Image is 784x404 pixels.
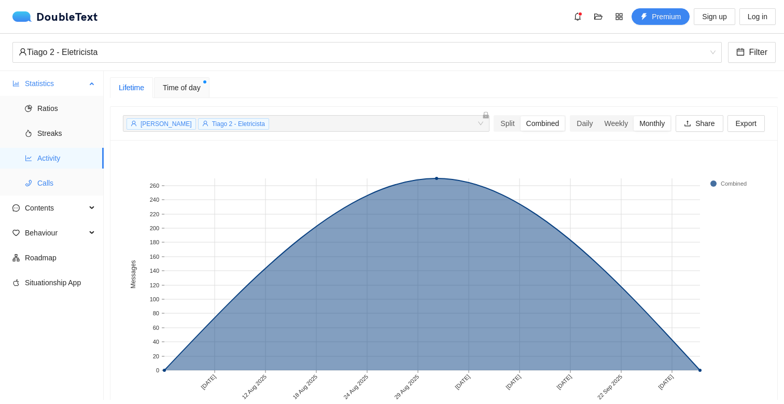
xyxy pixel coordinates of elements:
div: Split [495,116,520,131]
text: [DATE] [657,373,674,391]
span: Sign up [702,11,726,22]
span: Situationship App [25,272,95,293]
img: logo [12,11,36,22]
span: appstore [611,12,627,21]
span: message [12,204,20,212]
a: logoDoubleText [12,11,98,22]
span: user [202,120,208,127]
text: [DATE] [555,373,572,391]
text: 260 [150,183,159,189]
span: Premium [652,11,681,22]
span: user [131,120,137,127]
button: appstore [611,8,627,25]
span: Roadmap [25,247,95,268]
span: thunderbolt [640,13,648,21]
button: Log in [739,8,776,25]
text: 100 [150,296,159,302]
span: Share [695,118,715,129]
span: Log in [748,11,767,22]
text: 40 [153,339,159,345]
span: Behaviour [25,222,86,243]
text: 140 [150,268,159,274]
span: pie-chart [25,105,32,112]
span: bell [570,12,585,21]
span: heart [12,229,20,236]
text: 180 [150,239,159,245]
div: Combined [521,116,565,131]
button: thunderboltPremium [632,8,690,25]
button: calendarFilter [728,42,776,63]
text: [DATE] [200,373,217,391]
div: Daily [571,116,598,131]
span: bar-chart [12,80,20,87]
span: Streaks [37,123,95,144]
text: Messages [130,260,137,289]
text: [DATE] [505,373,522,391]
text: 120 [150,282,159,288]
text: 160 [150,254,159,260]
text: 22 Sep 2025 [596,373,624,401]
span: apartment [12,254,20,261]
span: phone [25,179,32,187]
text: 0 [156,367,159,373]
text: 200 [150,225,159,231]
span: lock [482,112,489,119]
button: Export [727,115,765,132]
span: folder-open [591,12,606,21]
button: Sign up [694,8,735,25]
text: 29 Aug 2025 [393,373,420,400]
text: [DATE] [454,373,471,391]
button: bell [569,8,586,25]
span: Filter [749,46,767,59]
span: [PERSON_NAME] [141,120,192,128]
text: 20 [153,353,159,359]
div: Weekly [598,116,634,131]
text: 12 Aug 2025 [241,373,268,400]
span: apple [12,279,20,286]
button: uploadShare [676,115,723,132]
span: Tiago 2 - Eletricista [19,43,716,62]
div: Lifetime [119,82,144,93]
span: user [19,48,27,56]
span: Export [736,118,757,129]
span: Time of day [163,82,201,93]
text: 24 Aug 2025 [342,373,369,400]
text: 18 Aug 2025 [291,373,318,400]
text: 60 [153,325,159,331]
div: Monthly [634,116,670,131]
span: Tiago 2 - Eletricista [212,120,265,128]
span: upload [684,120,691,128]
span: calendar [736,48,745,58]
span: Contents [25,198,86,218]
text: 80 [153,310,159,316]
span: Calls [37,173,95,193]
span: Activity [37,148,95,169]
text: 220 [150,211,159,217]
span: fire [25,130,32,137]
button: folder-open [590,8,607,25]
span: line-chart [25,155,32,162]
div: Tiago 2 - Eletricista [19,43,706,62]
div: DoubleText [12,11,98,22]
span: Ratios [37,98,95,119]
text: 240 [150,197,159,203]
span: Statistics [25,73,86,94]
